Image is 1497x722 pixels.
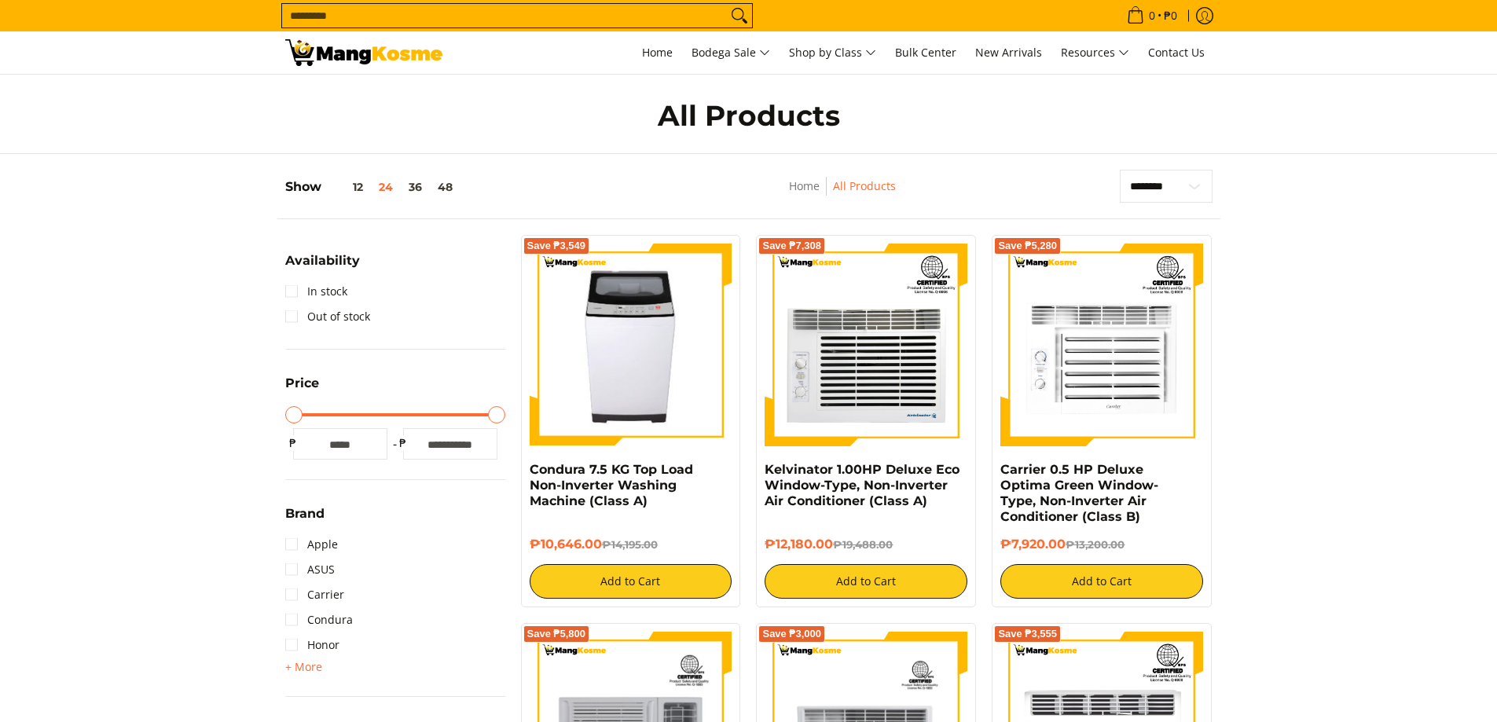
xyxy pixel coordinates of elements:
span: 0 [1147,10,1158,21]
button: Add to Cart [1000,564,1203,599]
a: New Arrivals [967,31,1050,74]
a: Carrier [285,582,344,607]
img: All Products - Home Appliances Warehouse Sale l Mang Kosme [285,39,442,66]
span: Brand [285,508,325,520]
span: Save ₱7,308 [762,241,821,251]
button: Add to Cart [530,564,732,599]
a: Kelvinator 1.00HP Deluxe Eco Window-Type, Non-Inverter Air Conditioner (Class A) [765,462,959,508]
button: Search [727,4,752,27]
img: condura-7.5kg-topload-non-inverter-washing-machine-class-c-full-view-mang-kosme [536,244,726,446]
span: Save ₱3,549 [527,241,586,251]
a: Honor [285,632,339,658]
span: Save ₱5,280 [998,241,1057,251]
span: + More [285,661,322,673]
span: Home [642,45,673,60]
a: Carrier 0.5 HP Deluxe Optima Green Window-Type, Non-Inverter Air Conditioner (Class B) [1000,462,1158,524]
a: Condura [285,607,353,632]
h1: All Products [442,98,1055,134]
button: Add to Cart [765,564,967,599]
a: Home [789,178,820,193]
img: Kelvinator 1.00HP Deluxe Eco Window-Type, Non-Inverter Air Conditioner (Class A) [765,244,967,446]
button: 12 [321,181,371,193]
summary: Open [285,658,322,676]
span: ₱ [395,435,411,451]
a: Shop by Class [781,31,884,74]
a: ASUS [285,557,335,582]
img: Carrier 0.5 HP Deluxe Optima Green Window-Type, Non-Inverter Air Conditioner (Class B) [1000,244,1203,446]
a: In stock [285,279,347,304]
span: ₱ [285,435,301,451]
a: Apple [285,532,338,557]
span: Shop by Class [789,43,876,63]
span: Resources [1061,43,1129,63]
nav: Main Menu [458,31,1213,74]
span: Price [285,377,319,390]
span: Availability [285,255,360,267]
span: Save ₱5,800 [527,629,586,639]
span: Bulk Center [895,45,956,60]
a: Contact Us [1140,31,1213,74]
h5: Show [285,179,460,195]
a: Condura 7.5 KG Top Load Non-Inverter Washing Machine (Class A) [530,462,693,508]
a: Bulk Center [887,31,964,74]
span: Save ₱3,555 [998,629,1057,639]
span: Save ₱3,000 [762,629,821,639]
a: Resources [1053,31,1137,74]
a: All Products [833,178,896,193]
del: ₱19,488.00 [833,538,893,551]
span: New Arrivals [975,45,1042,60]
summary: Open [285,255,360,279]
h6: ₱12,180.00 [765,537,967,552]
summary: Open [285,508,325,532]
span: Bodega Sale [692,43,770,63]
del: ₱14,195.00 [602,538,658,551]
button: 36 [401,181,430,193]
summary: Open [285,377,319,401]
a: Home [634,31,681,74]
button: 48 [430,181,460,193]
del: ₱13,200.00 [1066,538,1125,551]
h6: ₱7,920.00 [1000,537,1203,552]
h6: ₱10,646.00 [530,537,732,552]
a: Out of stock [285,304,370,329]
span: ₱0 [1161,10,1180,21]
a: Bodega Sale [684,31,778,74]
span: Contact Us [1148,45,1205,60]
span: • [1122,7,1182,24]
button: 24 [371,181,401,193]
nav: Breadcrumbs [684,177,1000,212]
